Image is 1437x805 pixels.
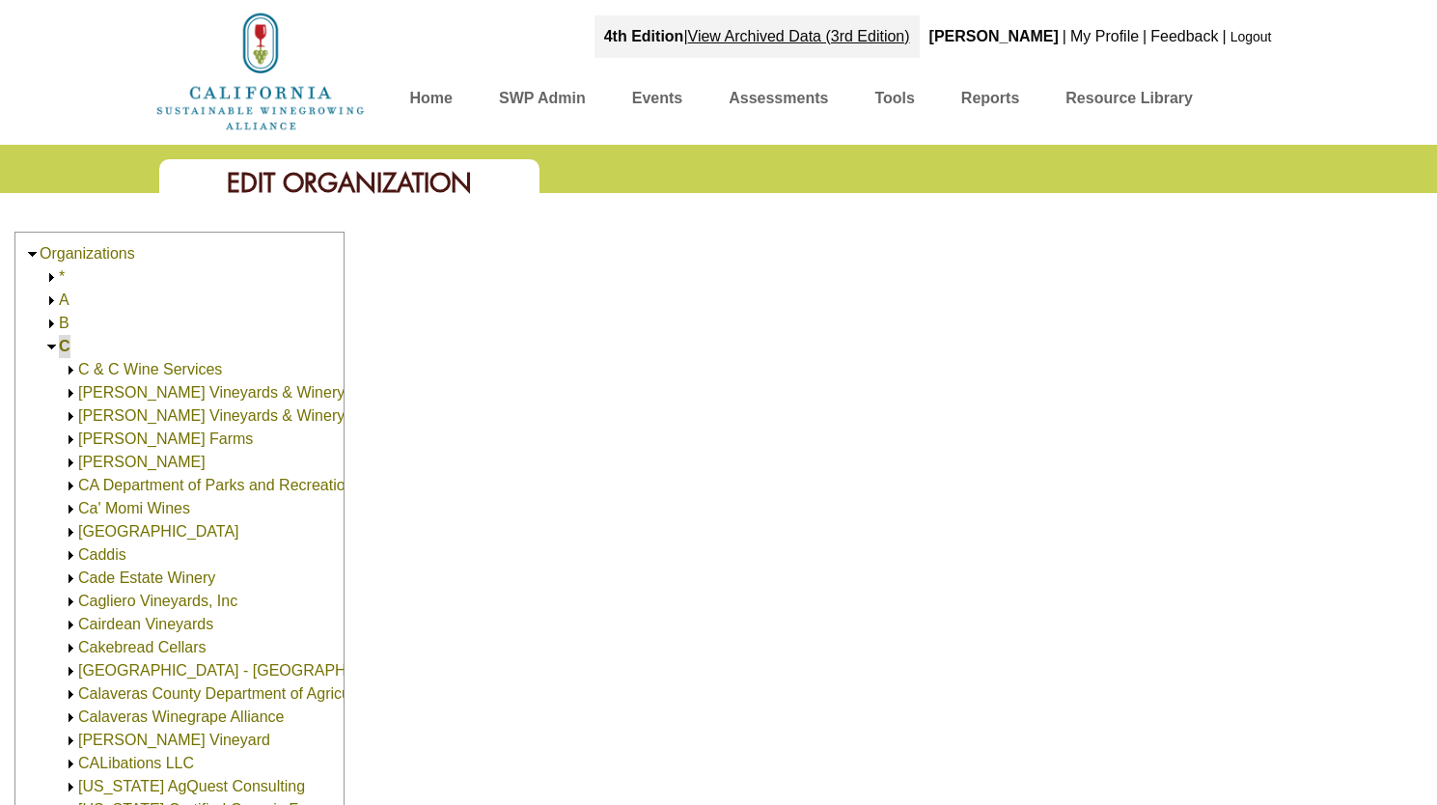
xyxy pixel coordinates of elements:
[59,291,69,308] a: A
[64,548,78,563] img: Expand Caddis
[44,270,59,285] img: Expand *
[1070,28,1139,44] a: My Profile
[25,247,40,262] img: Collapse Organizations
[1230,29,1272,44] a: Logout
[632,85,682,119] a: Events
[64,687,78,702] img: Expand Calaveras County Department of Agriculture
[64,456,78,470] img: Expand C.W. Milhous
[1221,15,1229,58] div: |
[64,710,78,725] img: Expand Calaveras Winegrape Alliance
[1065,85,1193,119] a: Resource Library
[64,502,78,516] img: Expand Ca' Momi Wines
[64,571,78,586] img: Expand Cade Estate Winery
[78,546,126,563] a: Caddis
[59,338,70,354] a: C
[729,85,828,119] a: Assessments
[78,477,353,493] a: CA Department of Parks and Recreation
[78,662,540,679] a: [GEOGRAPHIC_DATA] - [GEOGRAPHIC_DATA][PERSON_NAME]
[78,361,222,377] a: C & C Wine Services
[64,734,78,748] img: Expand Caldwell Vineyard
[64,432,78,447] img: Expand C.J. Ritchie Farms
[604,28,684,44] strong: 4th Edition
[64,595,78,609] img: Expand Cagliero Vineyards, Inc
[78,500,190,516] a: Ca' Momi Wines
[78,454,206,470] a: [PERSON_NAME]
[64,757,78,771] img: Expand CALibations LLC
[78,732,270,748] a: [PERSON_NAME] Vineyard
[78,430,253,447] a: [PERSON_NAME] Farms
[1141,15,1148,58] div: |
[64,525,78,540] img: Expand Cache Creek Vineyards
[78,778,305,794] a: [US_STATE] AgQuest Consulting
[64,780,78,794] img: Expand California AgQuest Consulting
[154,10,367,133] img: logo_cswa2x.png
[961,85,1019,119] a: Reports
[64,664,78,679] img: Expand Cal Poly State University - San Luis Obispo
[78,708,284,725] a: Calaveras Winegrape Alliance
[154,62,367,78] a: Home
[594,15,920,58] div: |
[78,616,213,632] a: Cairdean Vineyards
[78,407,345,424] a: [PERSON_NAME] Vineyards & Winery
[410,85,453,119] a: Home
[227,166,472,200] span: Edit Organization
[64,618,78,632] img: Expand Cairdean Vineyards
[688,28,910,44] a: View Archived Data (3rd Edition)
[44,317,59,331] img: Expand B
[78,685,380,702] a: Calaveras County Department of Agriculture
[64,641,78,655] img: Expand Cakebread Cellars
[78,639,207,655] a: Cakebread Cellars
[59,315,69,331] a: B
[78,384,345,401] a: [PERSON_NAME] Vineyards & Winery
[44,340,59,354] img: Collapse C
[1061,15,1068,58] div: |
[78,755,194,771] a: CALibations LLC
[78,593,237,609] a: Cagliero Vineyards, Inc
[64,363,78,377] img: Expand C & C Wine Services
[44,293,59,308] img: Expand A
[929,28,1059,44] b: [PERSON_NAME]
[64,409,78,424] img: Expand C.G. Di Arie Vineyards & Winery
[874,85,914,119] a: Tools
[40,245,135,262] a: Organizations
[1150,28,1218,44] a: Feedback
[78,523,239,540] a: [GEOGRAPHIC_DATA]
[64,479,78,493] img: Expand CA Department of Parks and Recreation
[499,85,586,119] a: SWP Admin
[64,386,78,401] img: Expand C. Emmons Vineyards & Winery
[78,569,215,586] a: Cade Estate Winery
